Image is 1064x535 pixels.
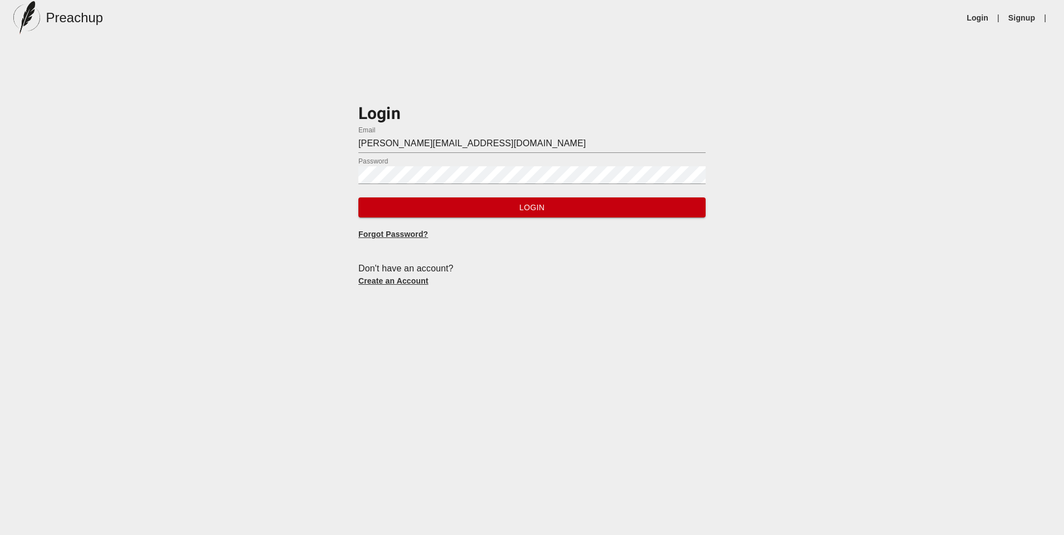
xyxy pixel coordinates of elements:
[1008,12,1035,23] a: Signup
[1040,12,1051,23] li: |
[367,201,697,215] span: Login
[358,276,428,285] a: Create an Account
[13,1,40,34] img: preachup-logo.png
[358,158,388,165] label: Password
[358,127,376,133] label: Email
[967,12,988,23] a: Login
[46,9,103,27] h5: Preachup
[358,102,706,126] h3: Login
[993,12,1004,23] li: |
[358,230,428,239] a: Forgot Password?
[358,262,706,275] div: Don't have an account?
[358,197,706,218] button: Login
